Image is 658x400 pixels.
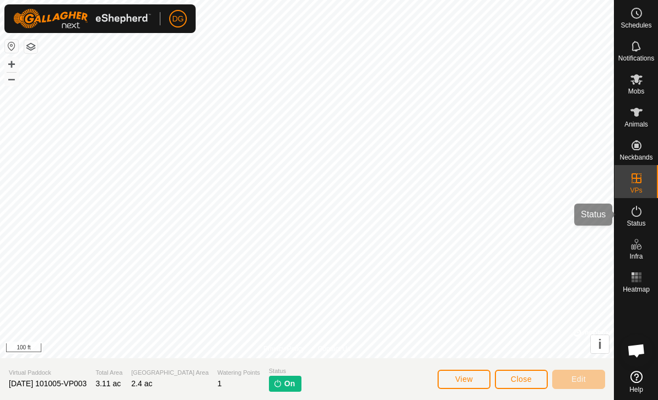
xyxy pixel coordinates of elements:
[619,154,652,161] span: Neckbands
[571,375,586,383] span: Edit
[5,40,18,53] button: Reset Map
[618,55,654,62] span: Notifications
[511,375,532,383] span: Close
[5,58,18,71] button: +
[269,366,301,376] span: Status
[131,368,208,377] span: [GEOGRAPHIC_DATA] Area
[172,13,184,25] span: DG
[495,370,548,389] button: Close
[628,88,644,95] span: Mobs
[95,379,121,388] span: 3.11 ac
[629,253,643,260] span: Infra
[318,344,350,354] a: Contact Us
[218,368,260,377] span: Watering Points
[273,379,282,388] img: turn-on
[95,368,122,377] span: Total Area
[24,40,37,53] button: Map Layers
[629,386,643,393] span: Help
[630,187,642,194] span: VPs
[284,378,295,390] span: On
[614,366,658,397] a: Help
[218,379,222,388] span: 1
[455,375,473,383] span: View
[598,337,602,352] span: i
[9,379,87,388] span: [DATE] 101005-VP003
[13,9,151,29] img: Gallagher Logo
[620,334,653,367] div: Open chat
[624,121,648,128] span: Animals
[623,286,650,293] span: Heatmap
[5,72,18,85] button: –
[438,370,490,389] button: View
[9,368,87,377] span: Virtual Paddock
[131,379,152,388] span: 2.4 ac
[263,344,305,354] a: Privacy Policy
[552,370,605,389] button: Edit
[621,22,651,29] span: Schedules
[627,220,645,227] span: Status
[591,335,609,353] button: i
